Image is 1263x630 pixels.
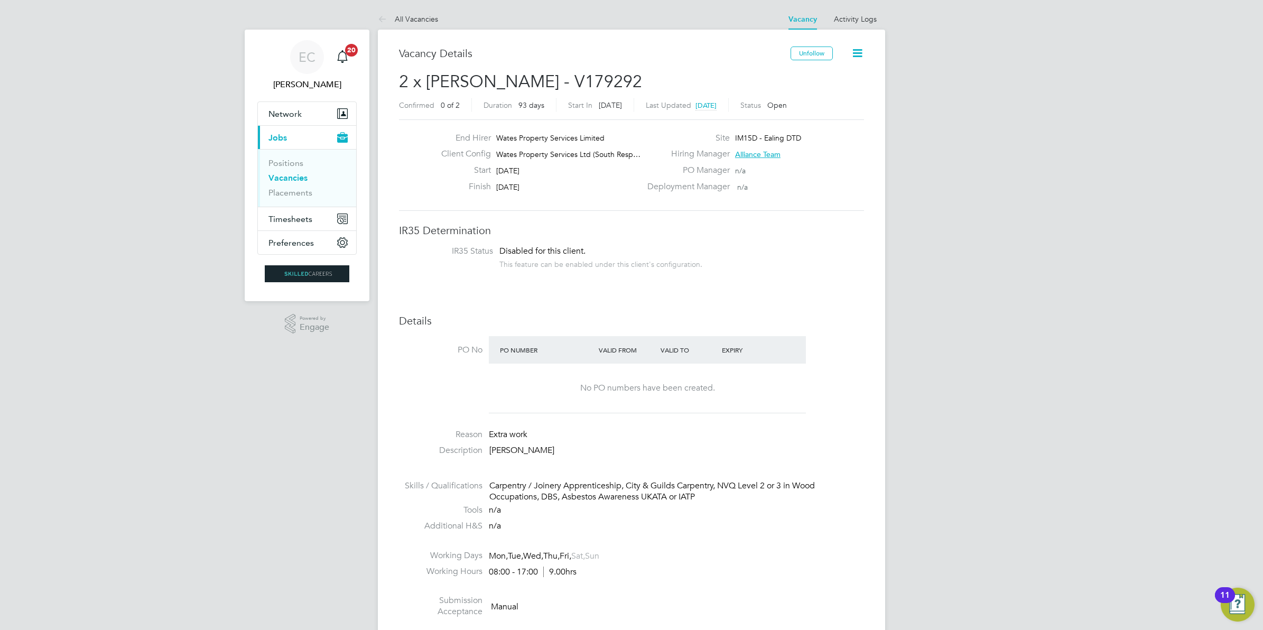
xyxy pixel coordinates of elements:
[268,238,314,248] span: Preferences
[496,150,640,159] span: Wates Property Services Ltd (South Resp…
[496,182,519,192] span: [DATE]
[399,47,791,60] h3: Vacancy Details
[268,158,303,168] a: Positions
[834,14,877,24] a: Activity Logs
[719,340,781,359] div: Expiry
[399,595,482,617] label: Submission Acceptance
[399,505,482,516] label: Tools
[641,149,730,160] label: Hiring Manager
[399,224,864,237] h3: IR35 Determination
[1221,588,1255,622] button: Open Resource Center, 11 new notifications
[399,566,482,577] label: Working Hours
[258,207,356,230] button: Timesheets
[441,100,460,110] span: 0 of 2
[735,150,781,159] span: Alliance Team
[258,231,356,254] button: Preferences
[496,166,519,175] span: [DATE]
[791,47,833,60] button: Unfollow
[268,133,287,143] span: Jobs
[268,109,302,119] span: Network
[257,78,357,91] span: Ernie Crowe
[767,100,787,110] span: Open
[658,340,720,359] div: Valid To
[489,445,864,456] p: [PERSON_NAME]
[399,100,434,110] label: Confirmed
[399,550,482,561] label: Working Days
[332,40,353,74] a: 20
[268,214,312,224] span: Timesheets
[568,100,592,110] label: Start In
[641,165,730,176] label: PO Manager
[508,551,523,561] span: Tue,
[300,314,329,323] span: Powered by
[399,314,864,328] h3: Details
[285,314,330,334] a: Powered byEngage
[399,71,642,92] span: 2 x [PERSON_NAME] - V179292
[489,480,864,503] div: Carpentry / Joinery Apprenticeship, City & Guilds Carpentry, NVQ Level 2 or 3 in Wood Occupations...
[433,181,491,192] label: Finish
[268,188,312,198] a: Placements
[433,133,491,144] label: End Hirer
[489,567,577,578] div: 08:00 - 17:00
[788,15,817,24] a: Vacancy
[258,149,356,207] div: Jobs
[499,246,586,256] span: Disabled for this client.
[499,383,795,394] div: No PO numbers have been created.
[258,126,356,149] button: Jobs
[571,551,585,561] span: Sat,
[695,101,717,110] span: [DATE]
[641,181,730,192] label: Deployment Manager
[737,182,748,192] span: n/a
[399,480,482,492] label: Skills / Qualifications
[399,521,482,532] label: Additional H&S
[740,100,761,110] label: Status
[433,165,491,176] label: Start
[560,551,571,561] span: Fri,
[646,100,691,110] label: Last Updated
[378,14,438,24] a: All Vacancies
[433,149,491,160] label: Client Config
[399,345,482,356] label: PO No
[543,551,560,561] span: Thu,
[489,521,501,531] span: n/a
[489,551,508,561] span: Mon,
[499,257,702,269] div: This feature can be enabled under this client's configuration.
[300,323,329,332] span: Engage
[484,100,512,110] label: Duration
[496,133,605,143] span: Wates Property Services Limited
[265,265,349,282] img: skilledcareers-logo-retina.png
[299,50,315,64] span: EC
[1220,595,1230,609] div: 11
[497,340,596,359] div: PO Number
[543,567,577,577] span: 9.00hrs
[245,30,369,301] nav: Main navigation
[257,265,357,282] a: Go to home page
[268,173,308,183] a: Vacancies
[599,100,622,110] span: [DATE]
[258,102,356,125] button: Network
[410,246,493,257] label: IR35 Status
[735,133,801,143] span: IM15D - Ealing DTD
[491,601,518,612] span: Manual
[399,429,482,440] label: Reason
[489,505,501,515] span: n/a
[345,44,358,57] span: 20
[399,445,482,456] label: Description
[735,166,746,175] span: n/a
[585,551,599,561] span: Sun
[523,551,543,561] span: Wed,
[518,100,544,110] span: 93 days
[596,340,658,359] div: Valid From
[641,133,730,144] label: Site
[489,429,527,440] span: Extra work
[257,40,357,91] a: EC[PERSON_NAME]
